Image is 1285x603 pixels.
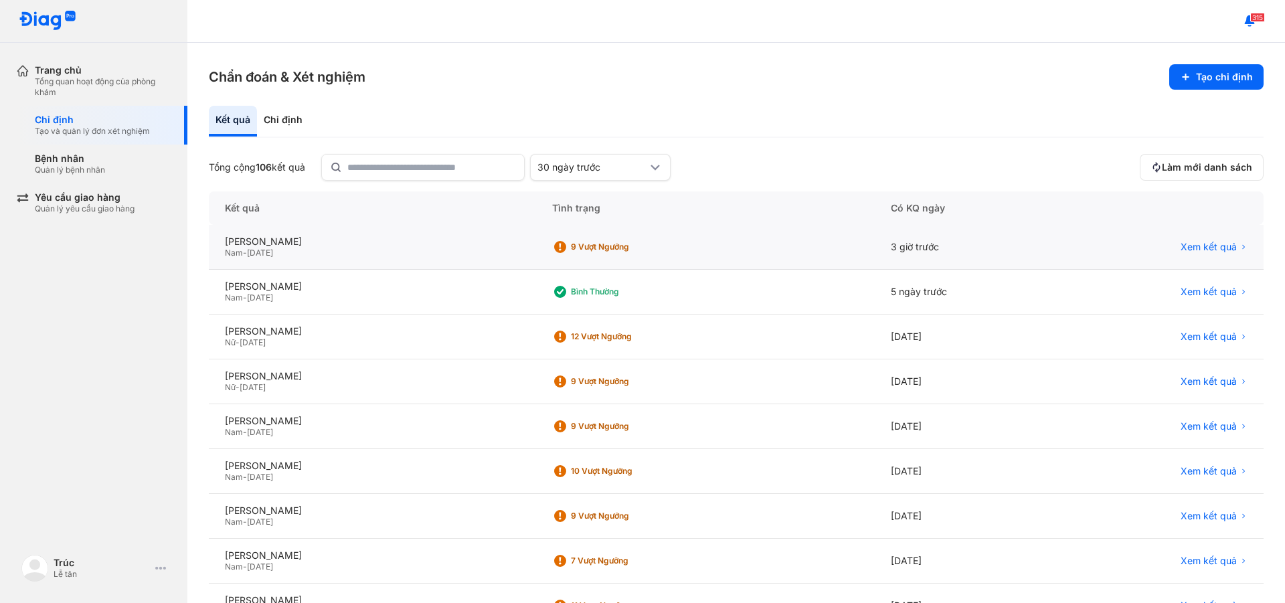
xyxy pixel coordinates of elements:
[875,225,1058,270] div: 3 giờ trước
[209,68,365,86] h3: Chẩn đoán & Xét nghiệm
[35,191,135,203] div: Yêu cầu giao hàng
[1181,555,1237,567] span: Xem kết quả
[243,292,247,303] span: -
[240,382,266,392] span: [DATE]
[225,337,236,347] span: Nữ
[571,331,678,342] div: 12 Vượt ngưỡng
[225,460,520,472] div: [PERSON_NAME]
[256,161,272,173] span: 106
[225,292,243,303] span: Nam
[225,370,520,382] div: [PERSON_NAME]
[875,404,1058,449] div: [DATE]
[1181,375,1237,387] span: Xem kết quả
[236,337,240,347] span: -
[225,505,520,517] div: [PERSON_NAME]
[1181,286,1237,298] span: Xem kết quả
[19,11,76,31] img: logo
[225,415,520,427] div: [PERSON_NAME]
[243,427,247,437] span: -
[225,549,520,562] div: [PERSON_NAME]
[247,472,273,482] span: [DATE]
[35,203,135,214] div: Quản lý yêu cầu giao hàng
[571,555,678,566] div: 7 Vượt ngưỡng
[243,562,247,572] span: -
[571,421,678,432] div: 9 Vượt ngưỡng
[54,557,150,569] div: Trúc
[225,325,520,337] div: [PERSON_NAME]
[875,315,1058,359] div: [DATE]
[209,191,536,225] div: Kết quả
[537,161,647,173] div: 30 ngày trước
[225,472,243,482] span: Nam
[1169,64,1264,90] button: Tạo chỉ định
[875,191,1058,225] div: Có KQ ngày
[1181,465,1237,477] span: Xem kết quả
[1250,13,1265,22] span: 315
[571,242,678,252] div: 9 Vượt ngưỡng
[35,126,150,137] div: Tạo và quản lý đơn xét nghiệm
[225,248,243,258] span: Nam
[225,280,520,292] div: [PERSON_NAME]
[21,555,48,582] img: logo
[571,376,678,387] div: 9 Vượt ngưỡng
[247,562,273,572] span: [DATE]
[35,64,171,76] div: Trang chủ
[875,494,1058,539] div: [DATE]
[247,292,273,303] span: [DATE]
[875,359,1058,404] div: [DATE]
[571,511,678,521] div: 9 Vượt ngưỡng
[243,248,247,258] span: -
[236,382,240,392] span: -
[35,114,150,126] div: Chỉ định
[247,248,273,258] span: [DATE]
[54,569,150,580] div: Lễ tân
[35,153,105,165] div: Bệnh nhân
[240,337,266,347] span: [DATE]
[875,270,1058,315] div: 5 ngày trước
[257,106,309,137] div: Chỉ định
[35,165,105,175] div: Quản lý bệnh nhân
[875,539,1058,584] div: [DATE]
[1140,154,1264,181] button: Làm mới danh sách
[1181,420,1237,432] span: Xem kết quả
[875,449,1058,494] div: [DATE]
[1181,241,1237,253] span: Xem kết quả
[243,517,247,527] span: -
[243,472,247,482] span: -
[247,427,273,437] span: [DATE]
[571,466,678,477] div: 10 Vượt ngưỡng
[225,236,520,248] div: [PERSON_NAME]
[536,191,875,225] div: Tình trạng
[35,76,171,98] div: Tổng quan hoạt động của phòng khám
[209,106,257,137] div: Kết quả
[1162,161,1252,173] span: Làm mới danh sách
[225,562,243,572] span: Nam
[247,517,273,527] span: [DATE]
[571,286,678,297] div: Bình thường
[225,517,243,527] span: Nam
[225,382,236,392] span: Nữ
[209,161,305,173] div: Tổng cộng kết quả
[225,427,243,437] span: Nam
[1181,331,1237,343] span: Xem kết quả
[1181,510,1237,522] span: Xem kết quả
